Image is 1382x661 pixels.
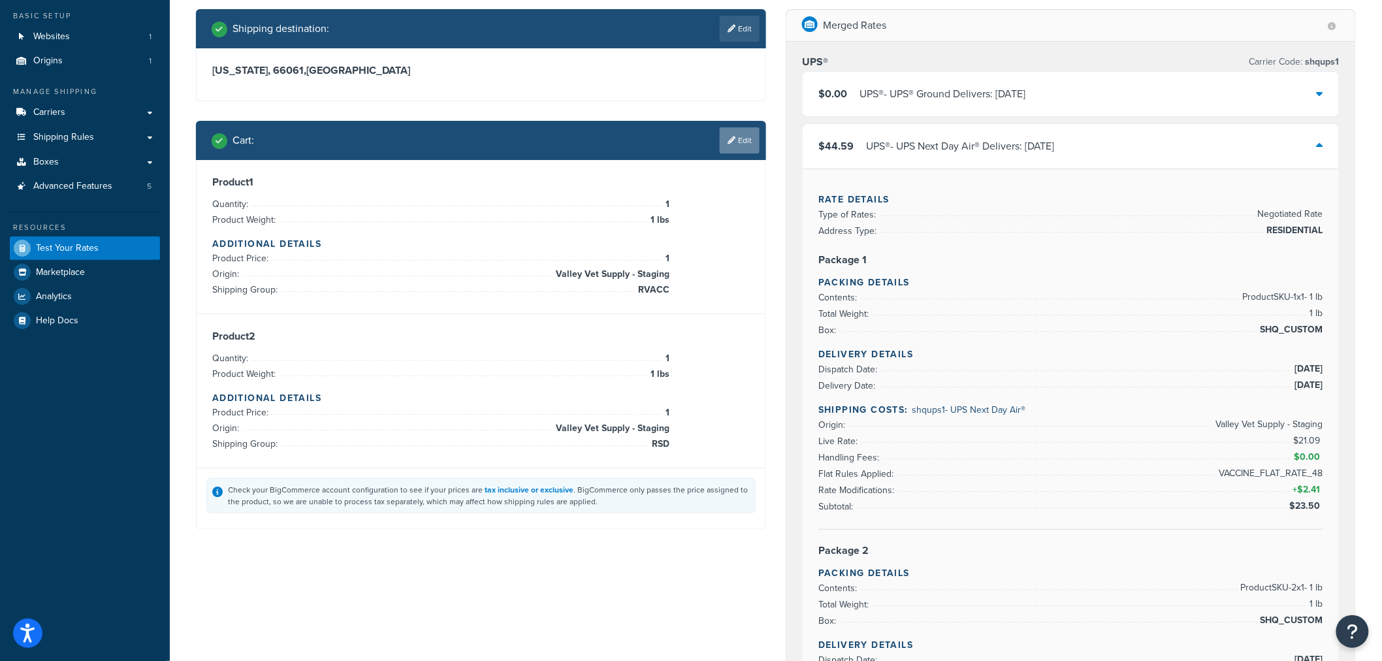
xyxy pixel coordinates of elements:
[720,16,760,42] a: Edit
[720,127,760,153] a: Edit
[10,150,160,174] li: Boxes
[1213,417,1323,432] span: Valley Vet Supply - Staging
[10,49,160,73] li: Origins
[36,315,78,327] span: Help Docs
[662,405,669,421] span: 1
[818,418,848,432] span: Origin:
[33,107,65,118] span: Carriers
[1307,596,1323,612] span: 1 lb
[912,403,1025,417] span: shqups1 - UPS Next Day Air®
[553,266,669,282] span: Valley Vet Supply - Staging
[212,391,750,405] h4: Additional Details
[818,581,860,595] span: Contents:
[36,291,72,302] span: Analytics
[649,436,669,452] span: RSD
[818,193,1323,206] h4: Rate Details
[212,213,279,227] span: Product Weight:
[10,222,160,233] div: Resources
[647,366,669,382] span: 1 lbs
[212,251,272,265] span: Product Price:
[662,351,669,366] span: 1
[10,101,160,125] a: Carriers
[802,56,828,69] h3: UPS®
[1303,55,1340,69] span: shqups1
[1297,483,1323,496] span: $2.41
[818,614,839,628] span: Box:
[1257,613,1323,628] span: SHQ_CUSTOM
[818,451,882,464] span: Handling Fees:
[1336,615,1369,648] button: Open Resource Center
[485,484,573,496] a: tax inclusive or exclusive
[818,500,856,513] span: Subtotal:
[10,236,160,260] a: Test Your Rates
[818,347,1323,361] h4: Delivery Details
[818,276,1323,289] h4: Packing Details
[1249,53,1340,71] p: Carrier Code:
[1238,580,1323,596] span: Product SKU-2 x 1 - 1 lb
[212,197,251,211] span: Quantity:
[818,363,880,376] span: Dispatch Date:
[1240,289,1323,305] span: Product SKU-1 x 1 - 1 lb
[818,86,847,101] span: $0.00
[818,483,897,497] span: Rate Modifications:
[212,64,750,77] h3: [US_STATE], 66061 , [GEOGRAPHIC_DATA]
[860,85,1025,103] div: UPS® - UPS® Ground Delivers: [DATE]
[1307,306,1323,321] span: 1 lb
[233,23,329,35] h2: Shipping destination :
[818,467,897,481] span: Flat Rules Applied:
[33,31,70,42] span: Websites
[662,197,669,212] span: 1
[647,212,669,228] span: 1 lbs
[212,283,281,297] span: Shipping Group:
[36,267,85,278] span: Marketplace
[1294,450,1323,464] span: $0.00
[662,251,669,266] span: 1
[1255,206,1323,222] span: Negotiated Rate
[818,638,1323,652] h4: Delivery Details
[866,137,1055,155] div: UPS® - UPS Next Day Air® Delivers: [DATE]
[818,323,839,337] span: Box:
[149,56,152,67] span: 1
[818,566,1323,580] h4: Packing Details
[1257,322,1323,338] span: SHQ_CUSTOM
[553,421,669,436] span: Valley Vet Supply - Staging
[1292,361,1323,377] span: [DATE]
[228,484,750,508] div: Check your BigCommerce account configuration to see if your prices are . BigCommerce only passes ...
[233,135,254,146] h2: Cart :
[1216,466,1323,481] span: VACCINE_FLAT_RATE_48
[818,253,1323,266] h3: Package 1
[10,125,160,150] a: Shipping Rules
[818,138,854,153] span: $44.59
[212,406,272,419] span: Product Price:
[10,25,160,49] a: Websites1
[10,285,160,308] a: Analytics
[10,25,160,49] li: Websites
[1293,434,1323,447] span: $21.09
[818,224,880,238] span: Address Type:
[10,10,160,22] div: Basic Setup
[1289,499,1323,513] span: $23.50
[33,181,112,192] span: Advanced Features
[212,421,242,435] span: Origin:
[212,437,281,451] span: Shipping Group:
[818,403,1323,417] h4: Shipping Costs:
[10,49,160,73] a: Origins1
[10,86,160,97] div: Manage Shipping
[149,31,152,42] span: 1
[33,132,94,143] span: Shipping Rules
[10,261,160,284] a: Marketplace
[212,237,750,251] h4: Additional Details
[10,174,160,199] li: Advanced Features
[212,330,750,343] h3: Product 2
[1264,223,1323,238] span: RESIDENTIAL
[147,181,152,192] span: 5
[1290,482,1323,498] span: +
[33,56,63,67] span: Origins
[212,267,242,281] span: Origin:
[818,544,1323,557] h3: Package 2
